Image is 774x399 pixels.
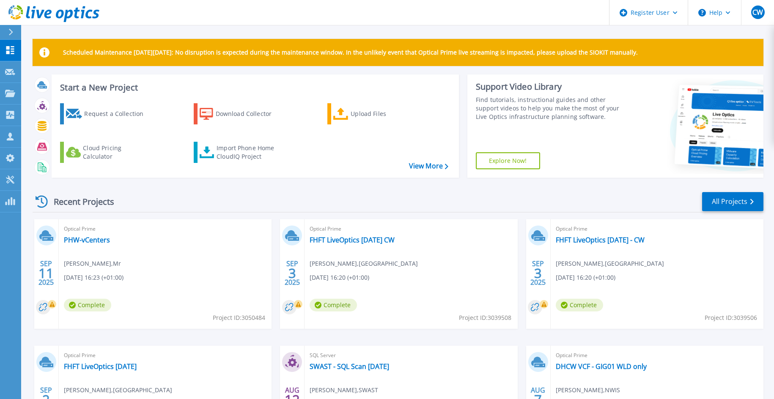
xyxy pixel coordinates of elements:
[530,258,546,289] div: SEP 2025
[288,270,296,277] span: 3
[327,103,422,124] a: Upload Files
[310,351,512,360] span: SQL Server
[216,105,283,122] div: Download Collector
[60,83,448,92] h3: Start a New Project
[284,258,300,289] div: SEP 2025
[459,313,511,322] span: Project ID: 3039508
[64,224,266,234] span: Optical Prime
[556,236,645,244] a: FHFT LiveOptics [DATE] - CW
[64,385,172,395] span: [PERSON_NAME] , [GEOGRAPHIC_DATA]
[556,224,758,234] span: Optical Prime
[556,351,758,360] span: Optical Prime
[64,259,121,268] span: [PERSON_NAME] , Mr
[351,105,418,122] div: Upload Files
[60,142,154,163] a: Cloud Pricing Calculator
[84,105,152,122] div: Request a Collection
[83,144,151,161] div: Cloud Pricing Calculator
[38,270,54,277] span: 11
[194,103,288,124] a: Download Collector
[534,270,542,277] span: 3
[310,236,395,244] a: FHFT LiveOptics [DATE] CW
[310,299,357,311] span: Complete
[556,259,664,268] span: [PERSON_NAME] , [GEOGRAPHIC_DATA]
[33,191,126,212] div: Recent Projects
[476,96,626,121] div: Find tutorials, instructional guides and other support videos to help you make the most of your L...
[60,103,154,124] a: Request a Collection
[38,258,54,289] div: SEP 2025
[63,49,638,56] p: Scheduled Maintenance [DATE][DATE]: No disruption is expected during the maintenance window. In t...
[705,313,757,322] span: Project ID: 3039506
[64,299,111,311] span: Complete
[556,385,620,395] span: [PERSON_NAME] , NWIS
[310,362,389,371] a: SWAST - SQL Scan [DATE]
[64,273,124,282] span: [DATE] 16:23 (+01:00)
[556,362,647,371] a: DHCW VCF - GIG01 WLD only
[476,81,626,92] div: Support Video Library
[702,192,763,211] a: All Projects
[409,162,448,170] a: View More
[310,385,378,395] span: [PERSON_NAME] , SWAST
[64,236,110,244] a: PHW-vCenters
[64,362,137,371] a: FHFT LiveOptics [DATE]
[556,299,603,311] span: Complete
[556,273,615,282] span: [DATE] 16:20 (+01:00)
[217,144,283,161] div: Import Phone Home CloudIQ Project
[476,152,540,169] a: Explore Now!
[310,224,512,234] span: Optical Prime
[213,313,265,322] span: Project ID: 3050484
[64,351,266,360] span: Optical Prime
[310,273,369,282] span: [DATE] 16:20 (+01:00)
[310,259,418,268] span: [PERSON_NAME] , [GEOGRAPHIC_DATA]
[752,9,763,16] span: CW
